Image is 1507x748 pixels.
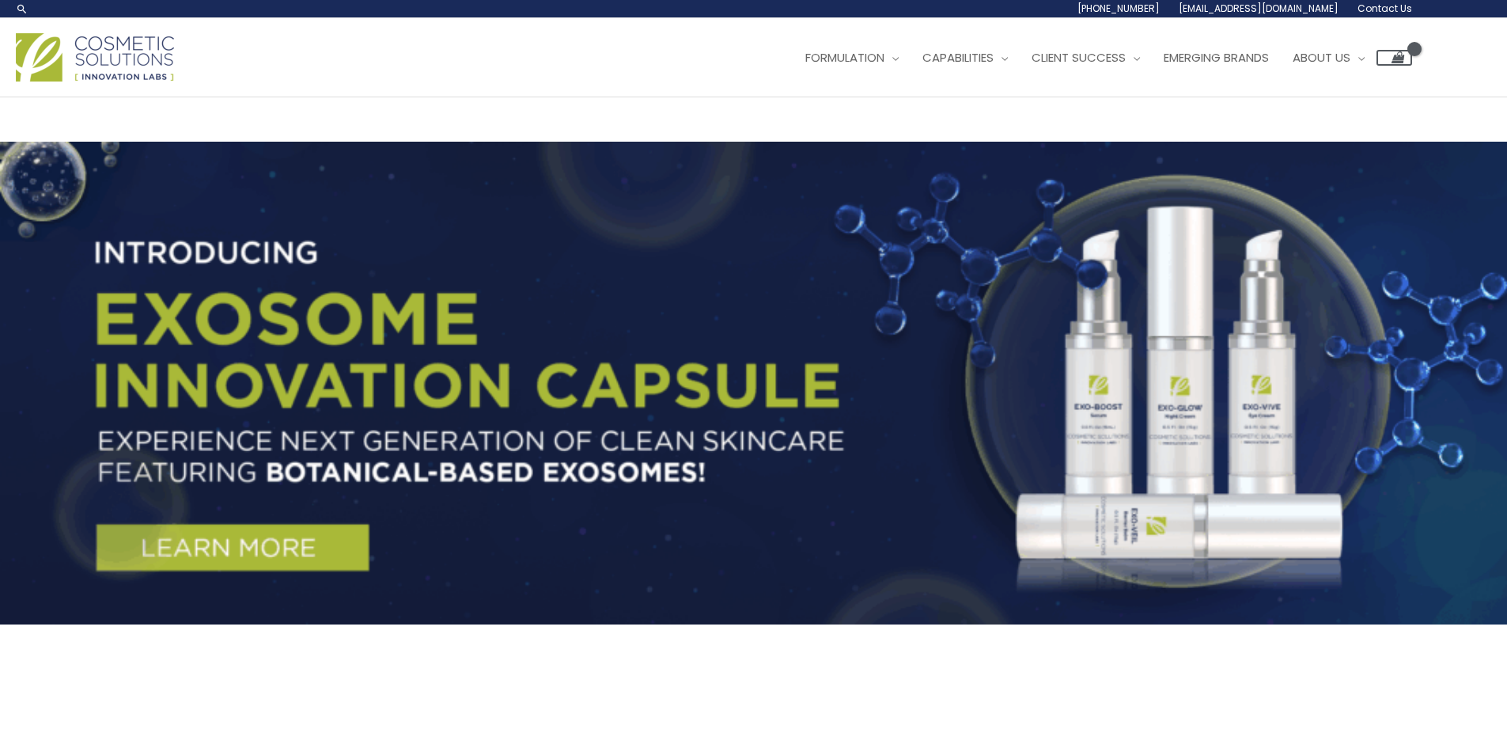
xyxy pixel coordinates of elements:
a: Formulation [793,34,911,82]
a: Search icon link [16,2,28,15]
nav: Site Navigation [782,34,1412,82]
span: About Us [1293,49,1350,66]
span: Capabilities [922,49,994,66]
span: Client Success [1032,49,1126,66]
a: About Us [1281,34,1376,82]
span: Formulation [805,49,884,66]
a: Emerging Brands [1152,34,1281,82]
a: Capabilities [911,34,1020,82]
img: Cosmetic Solutions Logo [16,33,174,82]
span: [EMAIL_ADDRESS][DOMAIN_NAME] [1179,2,1339,15]
span: [PHONE_NUMBER] [1077,2,1160,15]
span: Emerging Brands [1164,49,1269,66]
a: Client Success [1020,34,1152,82]
span: Contact Us [1357,2,1412,15]
a: View Shopping Cart, empty [1376,50,1412,66]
